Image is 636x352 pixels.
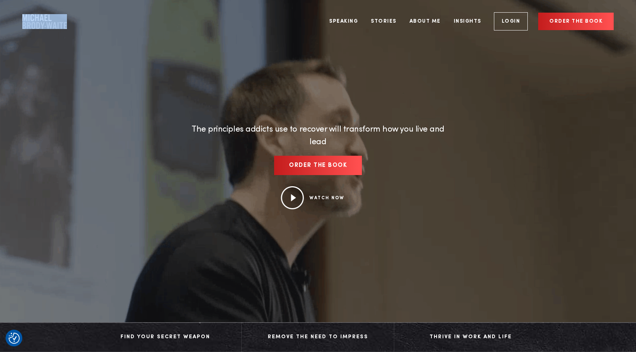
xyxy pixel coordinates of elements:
button: Consent Preferences [9,333,20,344]
span: Order the book [289,162,347,168]
a: Speaking [324,7,363,35]
div: Find Your Secret Weapon [97,332,234,343]
a: Insights [448,7,487,35]
a: Order the book [538,13,614,30]
div: Remove The Need to Impress [249,332,386,343]
a: Order the book [274,156,362,175]
div: Thrive in Work and Life [402,332,539,343]
a: WATCH NOW [309,196,344,200]
span: The principles addicts use to recover will transform how you live and lead [192,125,444,146]
a: Company Logo Company Logo [22,14,67,29]
img: Revisit consent button [9,333,20,344]
a: Login [494,12,528,30]
a: About Me [404,7,446,35]
a: Stories [365,7,402,35]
